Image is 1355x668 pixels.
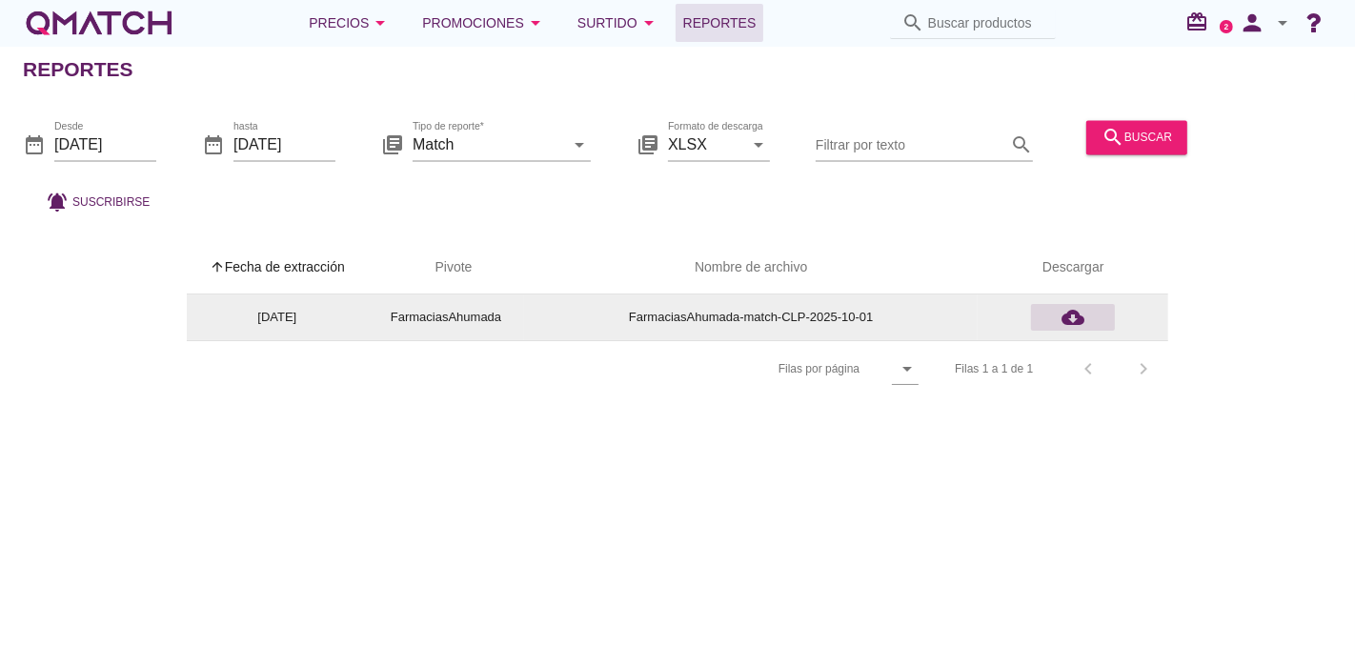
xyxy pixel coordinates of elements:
[1233,10,1271,36] i: person
[46,191,72,213] i: notifications_active
[896,357,919,380] i: arrow_drop_down
[816,130,1006,160] input: Filtrar por texto
[407,4,562,42] button: Promociones
[368,241,524,294] th: Pivote: Not sorted. Activate to sort ascending.
[524,241,978,294] th: Nombre de archivo: Not sorted.
[588,341,919,396] div: Filas por página
[23,54,133,85] h2: Reportes
[1220,20,1233,33] a: 2
[309,11,392,34] div: Precios
[54,130,156,160] input: Desde
[293,4,407,42] button: Precios
[202,133,225,156] i: date_range
[233,130,335,160] input: hasta
[187,294,368,340] td: [DATE]
[381,133,404,156] i: library_books
[683,11,757,34] span: Reportes
[72,193,150,211] span: Suscribirse
[562,4,676,42] button: Surtido
[637,11,660,34] i: arrow_drop_down
[928,8,1044,38] input: Buscar productos
[368,294,524,340] td: FarmaciasAhumada
[1102,126,1124,149] i: search
[1086,120,1187,154] button: buscar
[978,241,1168,294] th: Descargar: Not sorted.
[1271,11,1294,34] i: arrow_drop_down
[1185,10,1216,33] i: redeem
[955,360,1033,377] div: Filas 1 a 1 de 1
[676,4,764,42] a: Reportes
[668,130,743,160] input: Formato de descarga
[369,11,392,34] i: arrow_drop_down
[747,133,770,156] i: arrow_drop_down
[524,11,547,34] i: arrow_drop_down
[1010,133,1033,156] i: search
[23,133,46,156] i: date_range
[568,133,591,156] i: arrow_drop_down
[1102,126,1172,149] div: buscar
[30,185,165,219] button: Suscribirse
[1224,22,1229,30] text: 2
[413,130,564,160] input: Tipo de reporte*
[210,259,225,274] i: arrow_upward
[422,11,547,34] div: Promociones
[23,4,175,42] a: white-qmatch-logo
[1062,306,1084,329] i: cloud_download
[187,241,368,294] th: Fecha de extracción: Sorted ascending. Activate to sort descending.
[577,11,660,34] div: Surtido
[901,11,924,34] i: search
[637,133,659,156] i: library_books
[524,294,978,340] td: FarmaciasAhumada-match-CLP-2025-10-01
